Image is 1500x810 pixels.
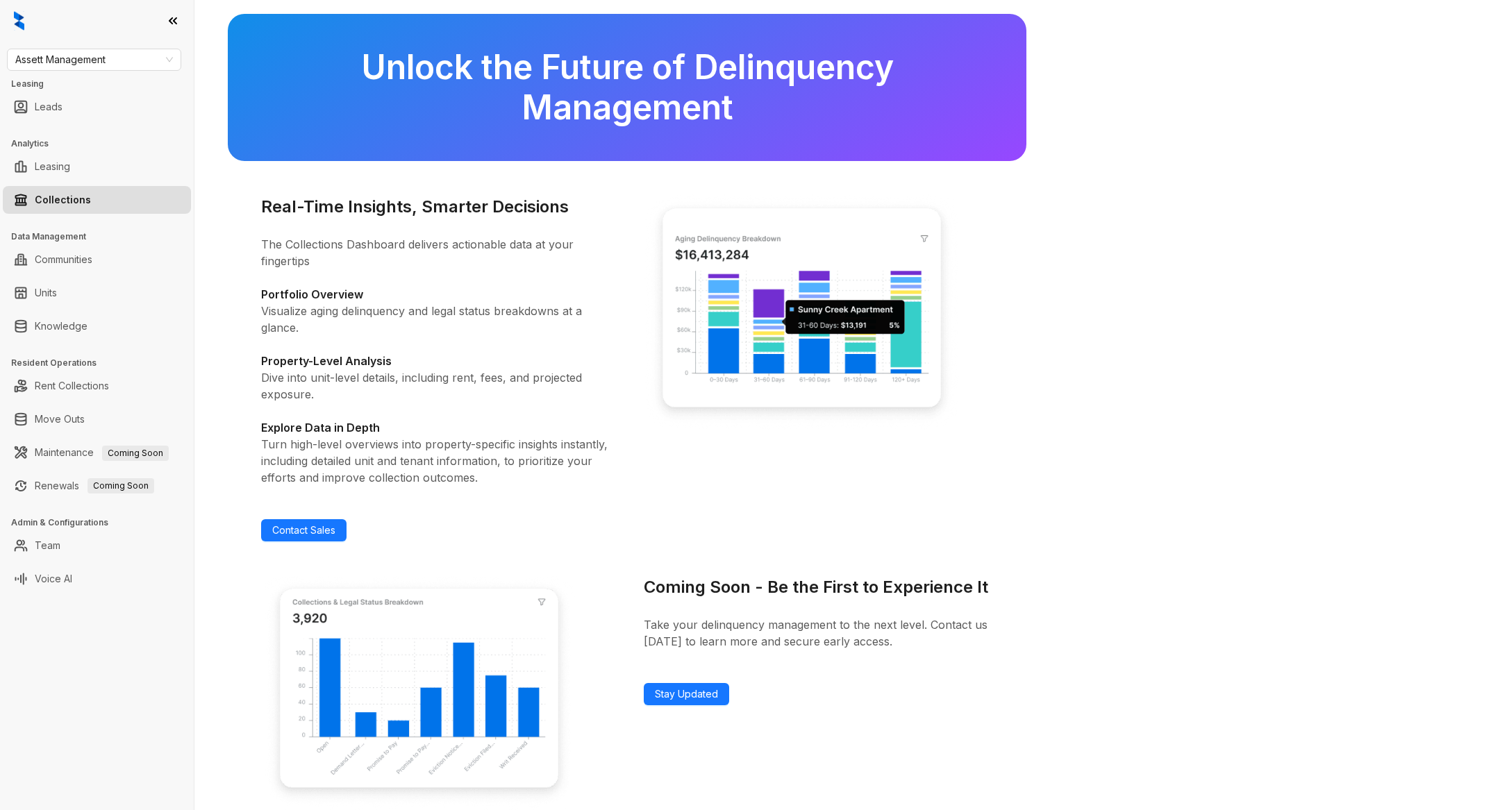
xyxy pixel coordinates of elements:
[261,194,610,219] h3: Real-Time Insights, Smarter Decisions
[14,11,24,31] img: logo
[3,246,191,273] li: Communities
[87,478,154,493] span: Coming Soon
[3,372,191,400] li: Rent Collections
[261,303,610,336] p: Visualize aging delinquency and legal status breakdowns at a glance.
[35,153,70,180] a: Leasing
[11,230,194,243] h3: Data Management
[35,246,92,273] a: Communities
[35,372,109,400] a: Rent Collections
[3,405,191,433] li: Move Outs
[3,472,191,500] li: Renewals
[655,686,718,702] span: Stay Updated
[3,312,191,340] li: Knowledge
[261,419,610,436] h4: Explore Data in Depth
[35,532,60,559] a: Team
[35,279,57,307] a: Units
[644,194,960,430] img: Real-Time Insights, Smarter Decisions
[3,439,191,466] li: Maintenance
[261,353,610,369] h4: Property-Level Analysis
[261,369,610,403] p: Dive into unit-level details, including rent, fees, and projected exposure.
[3,532,191,559] li: Team
[15,49,173,70] span: Assett Management
[261,286,610,303] h4: Portfolio Overview
[102,446,169,461] span: Coming Soon
[3,279,191,307] li: Units
[3,565,191,593] li: Voice AI
[261,519,347,541] a: Contact Sales
[35,405,85,433] a: Move Outs
[644,575,993,600] h3: Coming Soon - Be the First to Experience It
[35,186,91,214] a: Collections
[272,523,335,538] span: Contact Sales
[3,153,191,180] li: Leasing
[35,312,87,340] a: Knowledge
[35,565,72,593] a: Voice AI
[35,472,154,500] a: RenewalsComing Soon
[11,137,194,150] h3: Analytics
[3,186,191,214] li: Collections
[3,93,191,121] li: Leads
[11,357,194,369] h3: Resident Operations
[644,616,993,650] p: Take your delinquency management to the next level. Contact us [DATE] to learn more and secure ea...
[261,436,610,486] p: Turn high-level overviews into property-specific insights instantly, including detailed unit and ...
[11,78,194,90] h3: Leasing
[11,516,194,529] h3: Admin & Configurations
[261,47,993,128] h2: Unlock the Future of Delinquency Management
[261,236,610,269] p: The Collections Dashboard delivers actionable data at your fingertips
[644,683,729,705] a: Stay Updated
[35,93,62,121] a: Leads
